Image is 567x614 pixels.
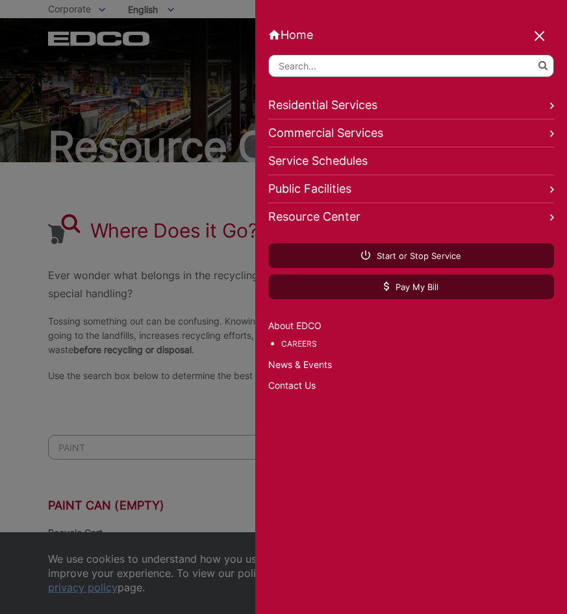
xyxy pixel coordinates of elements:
[268,203,554,230] a: Resource Center
[361,250,461,262] span: Start or Stop Service
[281,337,554,351] a: Careers
[268,119,554,147] a: Commercial Services
[268,378,554,393] a: Contact Us
[268,275,554,299] a: Pay My Bill
[268,358,554,372] a: News & Events
[384,281,438,293] span: Pay My Bill
[268,243,554,268] a: Start or Stop Service
[268,175,554,203] a: Public Facilities
[268,28,554,42] a: Home
[268,147,554,175] a: Service Schedules
[268,319,554,333] a: About EDCO
[268,92,554,119] a: Residential Services
[268,55,554,77] input: Search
